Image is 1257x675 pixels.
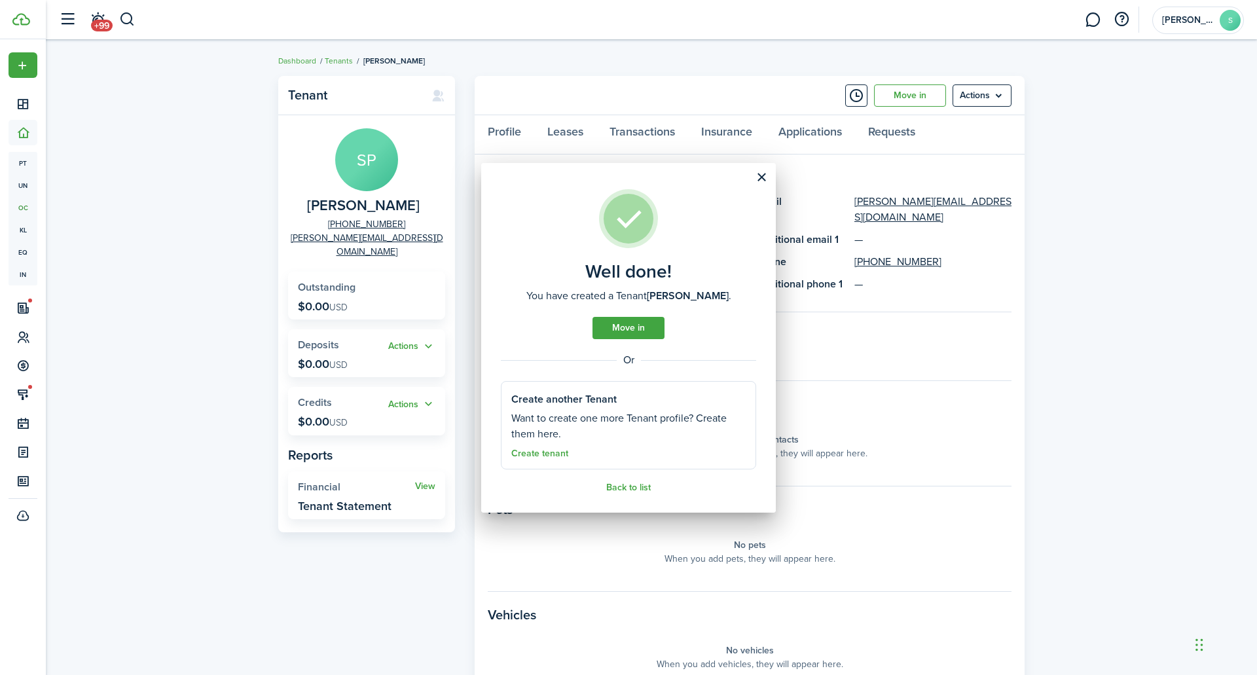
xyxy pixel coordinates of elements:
a: Move in [592,317,665,339]
well-done-section-title: Create another Tenant [511,392,617,407]
well-done-section-description: Want to create one more Tenant profile? Create them here. [511,410,746,442]
div: Drag [1195,625,1203,665]
iframe: Chat Widget [1039,534,1257,675]
a: Back to list [606,483,651,493]
well-done-separator: Or [501,352,756,368]
a: Create tenant [511,448,568,459]
well-done-title: Well done! [585,261,672,282]
b: [PERSON_NAME] [647,288,729,303]
button: Close modal [750,166,773,189]
well-done-description: You have created a Tenant . [526,288,731,304]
